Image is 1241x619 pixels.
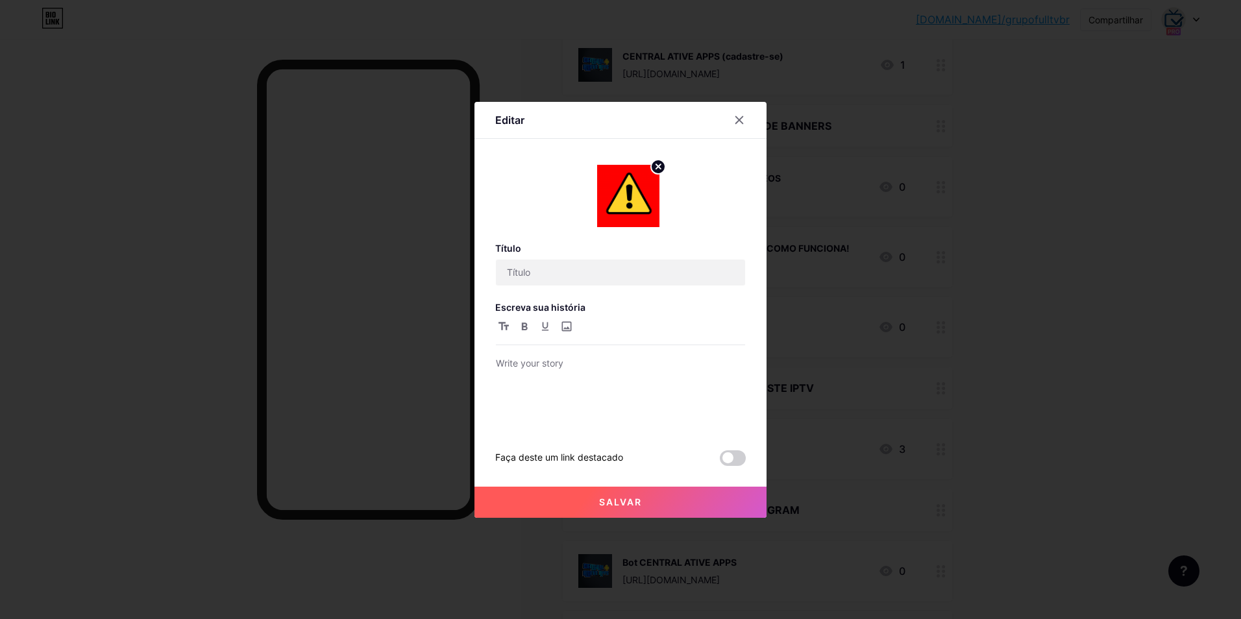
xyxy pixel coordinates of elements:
img: link_thumbnail [597,165,659,227]
div: Faça deste um link destacado [495,450,623,466]
div: Editar [495,112,524,128]
h3: Escreva sua história [495,302,746,313]
span: Salvar [599,496,642,507]
input: Título [496,260,745,285]
h3: Título [495,243,746,254]
button: Salvar [474,487,767,518]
